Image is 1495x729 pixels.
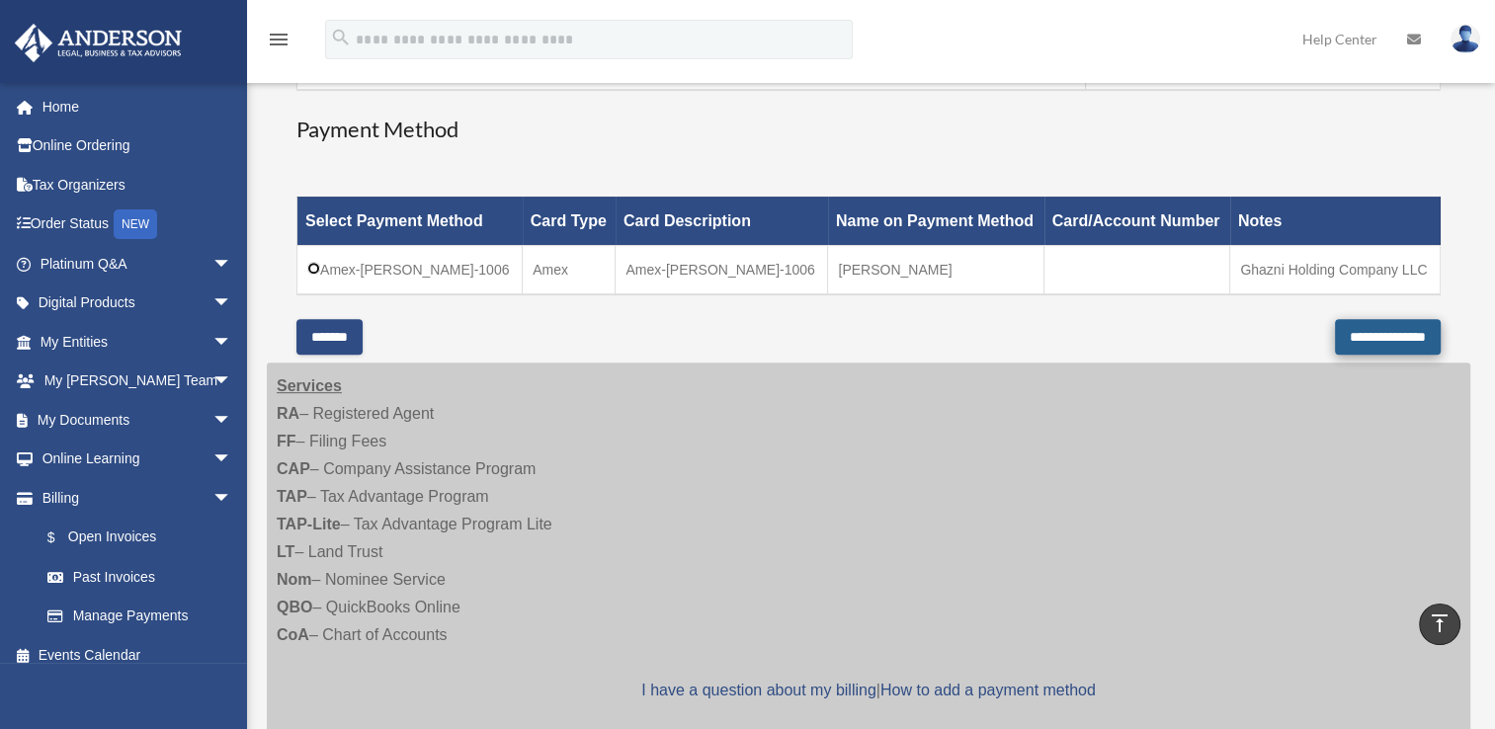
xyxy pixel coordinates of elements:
a: My [PERSON_NAME] Teamarrow_drop_down [14,362,262,401]
a: Home [14,87,262,126]
th: Notes [1230,197,1441,245]
a: I have a question about my billing [641,682,875,698]
strong: LT [277,543,294,560]
td: [PERSON_NAME] [828,245,1044,294]
a: menu [267,35,291,51]
img: Anderson Advisors Platinum Portal [9,24,188,62]
span: arrow_drop_down [212,322,252,363]
a: Events Calendar [14,635,262,675]
strong: QBO [277,599,312,615]
span: arrow_drop_down [212,478,252,519]
th: Select Payment Method [297,197,523,245]
a: $Open Invoices [28,518,242,558]
span: arrow_drop_down [212,244,252,284]
strong: TAP [277,488,307,505]
strong: Services [277,377,342,394]
a: Platinum Q&Aarrow_drop_down [14,244,262,283]
strong: TAP-Lite [277,516,341,532]
img: User Pic [1451,25,1480,53]
span: arrow_drop_down [212,362,252,402]
span: arrow_drop_down [212,283,252,324]
i: menu [267,28,291,51]
strong: CoA [277,626,309,643]
a: Manage Payments [28,597,252,636]
a: How to add a payment method [880,682,1096,698]
span: arrow_drop_down [212,400,252,441]
strong: RA [277,405,299,422]
strong: CAP [277,460,310,477]
a: My Entitiesarrow_drop_down [14,322,262,362]
th: Card/Account Number [1044,197,1230,245]
h3: Payment Method [296,115,1441,145]
th: Card Type [523,197,616,245]
td: Amex-[PERSON_NAME]-1006 [297,245,523,294]
strong: FF [277,433,296,449]
th: Card Description [616,197,828,245]
a: Past Invoices [28,557,252,597]
th: Name on Payment Method [828,197,1044,245]
i: vertical_align_top [1428,611,1452,635]
i: search [330,27,352,48]
a: Billingarrow_drop_down [14,478,252,518]
strong: Nom [277,571,312,588]
span: arrow_drop_down [212,440,252,480]
a: Online Learningarrow_drop_down [14,440,262,479]
a: Order StatusNEW [14,204,262,245]
div: NEW [114,209,157,239]
p: | [277,677,1460,704]
a: Digital Productsarrow_drop_down [14,283,262,323]
a: My Documentsarrow_drop_down [14,400,262,440]
a: Tax Organizers [14,165,262,204]
td: Ghazni Holding Company LLC [1230,245,1441,294]
td: Amex-[PERSON_NAME]-1006 [616,245,828,294]
a: vertical_align_top [1419,604,1460,645]
a: Online Ordering [14,126,262,166]
td: Amex [523,245,616,294]
span: $ [58,526,68,550]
